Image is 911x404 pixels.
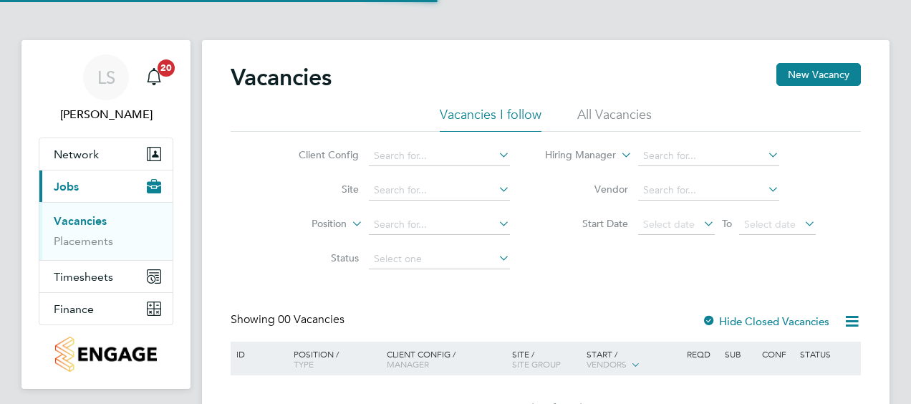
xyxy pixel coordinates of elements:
[283,342,383,376] div: Position /
[369,181,510,201] input: Search for...
[54,234,113,248] a: Placements
[440,106,541,132] li: Vacancies I follow
[721,342,758,366] div: Sub
[638,146,779,166] input: Search for...
[702,314,829,328] label: Hide Closed Vacancies
[583,342,683,377] div: Start /
[369,146,510,166] input: Search for...
[39,293,173,324] button: Finance
[54,214,107,228] a: Vacancies
[264,217,347,231] label: Position
[54,302,94,316] span: Finance
[546,183,628,196] label: Vendor
[796,342,859,366] div: Status
[39,261,173,292] button: Timesheets
[21,40,191,389] nav: Main navigation
[776,63,861,86] button: New Vacancy
[54,180,79,193] span: Jobs
[718,214,736,233] span: To
[54,270,113,284] span: Timesheets
[508,342,584,376] div: Site /
[758,342,796,366] div: Conf
[369,249,510,269] input: Select one
[39,202,173,260] div: Jobs
[54,148,99,161] span: Network
[276,148,359,161] label: Client Config
[276,251,359,264] label: Status
[383,342,508,376] div: Client Config /
[39,170,173,202] button: Jobs
[39,106,173,123] span: Louis Sands
[39,54,173,123] a: LS[PERSON_NAME]
[97,68,115,87] span: LS
[546,217,628,230] label: Start Date
[294,358,314,370] span: Type
[231,63,332,92] h2: Vacancies
[534,148,616,163] label: Hiring Manager
[683,342,720,366] div: Reqd
[638,181,779,201] input: Search for...
[744,218,796,231] span: Select date
[512,358,561,370] span: Site Group
[369,215,510,235] input: Search for...
[587,358,627,370] span: Vendors
[278,312,344,327] span: 00 Vacancies
[39,138,173,170] button: Network
[55,337,156,372] img: countryside-properties-logo-retina.png
[643,218,695,231] span: Select date
[231,312,347,327] div: Showing
[140,54,168,100] a: 20
[276,183,359,196] label: Site
[577,106,652,132] li: All Vacancies
[39,337,173,372] a: Go to home page
[158,59,175,77] span: 20
[387,358,429,370] span: Manager
[233,342,283,366] div: ID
